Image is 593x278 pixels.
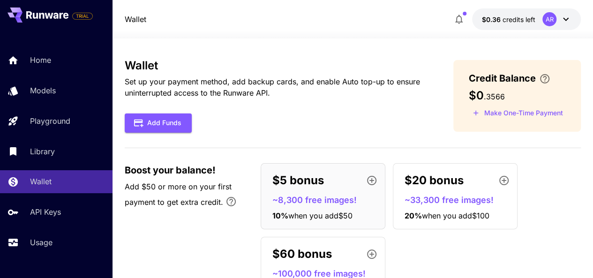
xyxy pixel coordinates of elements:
button: $0.3566AR [472,8,581,30]
p: $20 bonus [405,172,464,189]
div: $0.3566 [481,15,535,24]
p: Library [30,146,55,157]
button: Add Funds [125,113,192,133]
span: TRIAL [73,13,92,20]
p: Playground [30,115,70,127]
h3: Wallet [125,59,424,72]
div: AR [542,12,556,26]
p: ~33,300 free images! [405,194,513,206]
span: Add your payment card to enable full platform functionality. [72,10,93,22]
span: $0 [468,89,483,102]
span: credits left [502,15,535,23]
span: Credit Balance [468,71,535,85]
span: 20 % [405,211,422,220]
p: Models [30,85,56,96]
p: ~8,300 free images! [272,194,381,206]
button: Make a one-time, non-recurring payment [468,106,567,120]
span: when you add $50 [288,211,353,220]
nav: breadcrumb [125,14,146,25]
a: Wallet [125,14,146,25]
p: $5 bonus [272,172,324,189]
p: Wallet [30,176,52,187]
p: Usage [30,237,53,248]
button: Enter your card details and choose an Auto top-up amount to avoid service interruptions. We'll au... [535,73,554,84]
p: Home [30,54,51,66]
p: Set up your payment method, add backup cards, and enable Auto top-up to ensure uninterrupted acce... [125,76,424,98]
button: Bonus applies only to your first payment, up to 30% on the first $1,000. [222,192,240,211]
span: when you add $100 [422,211,489,220]
span: $0.36 [481,15,502,23]
span: . 3566 [483,92,504,101]
p: $60 bonus [272,246,332,263]
span: Add $50 or more on your first payment to get extra credit. [125,182,232,207]
span: Boost your balance! [125,163,216,177]
p: API Keys [30,206,61,218]
span: 10 % [272,211,288,220]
